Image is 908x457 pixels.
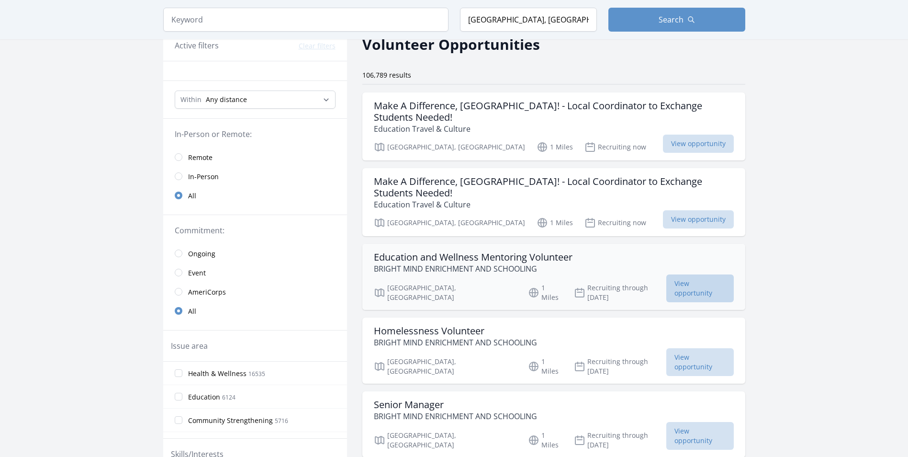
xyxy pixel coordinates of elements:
[528,357,562,376] p: 1 Miles
[188,268,206,278] span: Event
[374,199,734,210] p: Education Travel & Culture
[163,186,347,205] a: All
[574,357,666,376] p: Recruiting through [DATE]
[175,369,182,377] input: Health & Wellness 16535
[608,8,745,32] button: Search
[663,210,734,228] span: View opportunity
[374,141,525,153] p: [GEOGRAPHIC_DATA], [GEOGRAPHIC_DATA]
[574,283,666,302] p: Recruiting through [DATE]
[188,416,273,425] span: Community Strengthening
[362,70,411,80] span: 106,789 results
[362,318,745,384] a: Homelessness Volunteer BRIGHT MIND ENRICHMENT AND SCHOOLING [GEOGRAPHIC_DATA], [GEOGRAPHIC_DATA] ...
[584,141,646,153] p: Recruiting now
[188,153,213,162] span: Remote
[299,41,336,51] button: Clear filters
[374,411,537,422] p: BRIGHT MIND ENRICHMENT AND SCHOOLING
[188,307,196,316] span: All
[362,34,540,55] h2: Volunteer Opportunities
[175,40,219,51] h3: Active filters
[666,348,734,376] span: View opportunity
[528,283,562,302] p: 1 Miles
[374,100,734,123] h3: Make A Difference, [GEOGRAPHIC_DATA]! - Local Coordinator to Exchange Students Needed!
[374,399,537,411] h3: Senior Manager
[175,416,182,424] input: Community Strengthening 5716
[374,251,572,263] h3: Education and Wellness Mentoring Volunteer
[374,325,537,337] h3: Homelessness Volunteer
[574,431,666,450] p: Recruiting through [DATE]
[666,274,734,302] span: View opportunity
[163,148,347,167] a: Remote
[188,249,215,259] span: Ongoing
[175,128,336,140] legend: In-Person or Remote:
[163,244,347,263] a: Ongoing
[460,8,597,32] input: Location
[175,393,182,400] input: Education 6124
[374,217,525,228] p: [GEOGRAPHIC_DATA], [GEOGRAPHIC_DATA]
[188,369,247,378] span: Health & Wellness
[175,225,336,236] legend: Commitment:
[163,167,347,186] a: In-Person
[275,417,288,425] span: 5716
[362,244,745,310] a: Education and Wellness Mentoring Volunteer BRIGHT MIND ENRICHMENT AND SCHOOLING [GEOGRAPHIC_DATA]...
[666,422,734,450] span: View opportunity
[374,337,537,348] p: BRIGHT MIND ENRICHMENT AND SCHOOLING
[163,8,448,32] input: Keyword
[663,135,734,153] span: View opportunity
[374,431,517,450] p: [GEOGRAPHIC_DATA], [GEOGRAPHIC_DATA]
[374,357,517,376] p: [GEOGRAPHIC_DATA], [GEOGRAPHIC_DATA]
[163,263,347,282] a: Event
[374,283,517,302] p: [GEOGRAPHIC_DATA], [GEOGRAPHIC_DATA]
[528,431,562,450] p: 1 Miles
[537,217,573,228] p: 1 Miles
[362,92,745,160] a: Make A Difference, [GEOGRAPHIC_DATA]! - Local Coordinator to Exchange Students Needed! Education ...
[163,301,347,320] a: All
[537,141,573,153] p: 1 Miles
[374,123,734,135] p: Education Travel & Culture
[248,370,265,378] span: 16535
[188,392,220,402] span: Education
[188,287,226,297] span: AmeriCorps
[188,172,219,182] span: In-Person
[374,263,572,274] p: BRIGHT MIND ENRICHMENT AND SCHOOLING
[374,176,734,199] h3: Make A Difference, [GEOGRAPHIC_DATA]! - Local Coordinator to Exchange Students Needed!
[175,91,336,109] select: Search Radius
[584,217,646,228] p: Recruiting now
[362,168,745,236] a: Make A Difference, [GEOGRAPHIC_DATA]! - Local Coordinator to Exchange Students Needed! Education ...
[171,340,208,352] legend: Issue area
[163,282,347,301] a: AmeriCorps
[222,393,235,401] span: 6124
[659,14,684,25] span: Search
[188,191,196,201] span: All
